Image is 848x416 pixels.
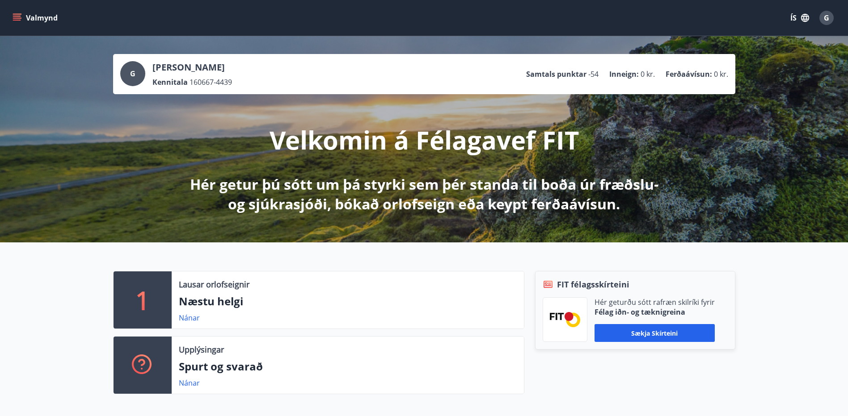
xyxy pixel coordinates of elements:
[135,283,150,317] p: 1
[595,297,715,307] p: Hér geturðu sótt rafræn skilríki fyrir
[526,69,586,79] p: Samtals punktar
[270,123,579,157] p: Velkomin á Félagavef FIT
[11,10,61,26] button: menu
[595,307,715,317] p: Félag iðn- og tæknigreina
[179,378,200,388] a: Nánar
[179,294,517,309] p: Næstu helgi
[824,13,829,23] span: G
[179,359,517,374] p: Spurt og svarað
[130,69,135,79] span: G
[595,324,715,342] button: Sækja skírteini
[714,69,728,79] span: 0 kr.
[188,175,660,214] p: Hér getur þú sótt um þá styrki sem þér standa til boða úr fræðslu- og sjúkrasjóði, bókað orlofsei...
[152,77,188,87] p: Kennitala
[179,279,249,290] p: Lausar orlofseignir
[588,69,599,79] span: -54
[550,312,580,327] img: FPQVkF9lTnNbbaRSFyT17YYeljoOGk5m51IhT0bO.png
[666,69,712,79] p: Ferðaávísun :
[190,77,232,87] span: 160667-4439
[152,61,232,74] p: [PERSON_NAME]
[179,344,224,355] p: Upplýsingar
[609,69,639,79] p: Inneign :
[816,7,837,29] button: G
[557,279,629,290] span: FIT félagsskírteini
[785,10,814,26] button: ÍS
[179,313,200,323] a: Nánar
[641,69,655,79] span: 0 kr.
